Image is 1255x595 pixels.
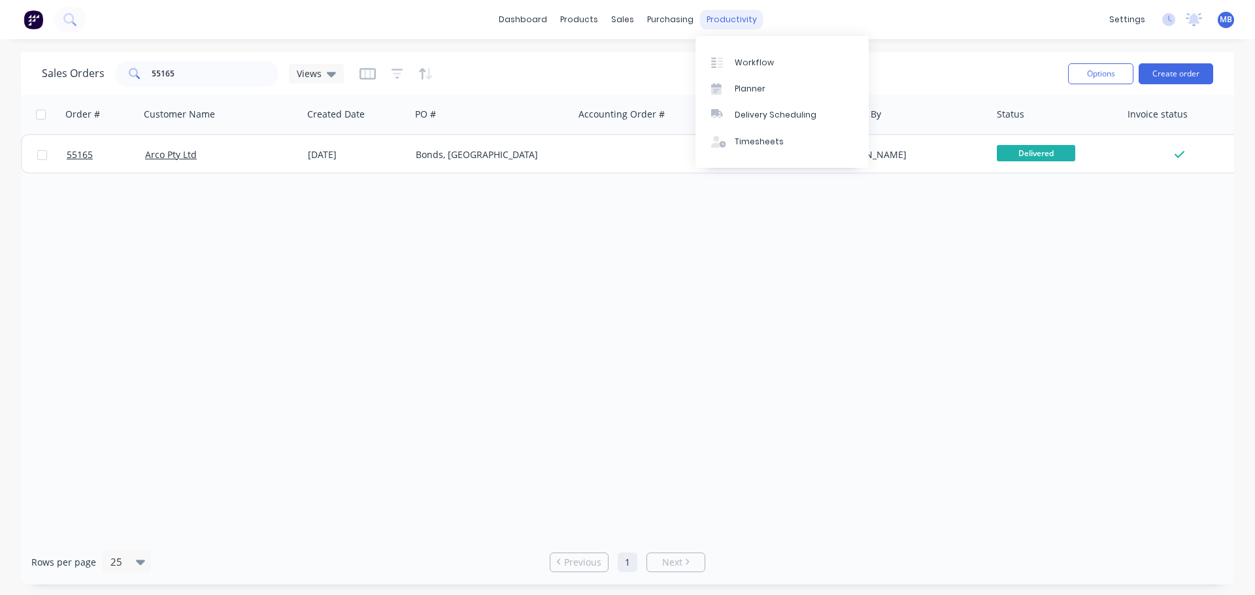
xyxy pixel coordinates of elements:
[695,76,869,102] a: Planner
[997,145,1075,161] span: Delivered
[544,553,711,572] ul: Pagination
[735,109,816,121] div: Delivery Scheduling
[24,10,43,29] img: Factory
[695,49,869,75] a: Workflow
[554,10,605,29] div: products
[662,556,682,569] span: Next
[65,108,100,121] div: Order #
[144,108,215,121] div: Customer Name
[31,556,96,569] span: Rows per page
[564,556,601,569] span: Previous
[997,108,1024,121] div: Status
[415,108,436,121] div: PO #
[297,67,322,80] span: Views
[67,148,93,161] span: 55165
[605,10,641,29] div: sales
[307,108,365,121] div: Created Date
[647,556,705,569] a: Next page
[1128,108,1188,121] div: Invoice status
[1068,63,1133,84] button: Options
[700,10,763,29] div: productivity
[145,148,197,161] a: Arco Pty Ltd
[735,57,774,69] div: Workflow
[1220,14,1232,25] span: MB
[1103,10,1152,29] div: settings
[735,83,765,95] div: Planner
[735,136,784,148] div: Timesheets
[578,108,665,121] div: Accounting Order #
[308,148,405,161] div: [DATE]
[695,129,869,155] a: Timesheets
[695,102,869,128] a: Delivery Scheduling
[67,135,145,174] a: 55165
[492,10,554,29] a: dashboard
[1139,63,1213,84] button: Create order
[152,61,279,87] input: Search...
[550,556,608,569] a: Previous page
[618,553,637,572] a: Page 1 is your current page
[416,148,561,161] div: Bonds, [GEOGRAPHIC_DATA]
[833,148,979,161] div: [PERSON_NAME]
[641,10,700,29] div: purchasing
[42,67,105,80] h1: Sales Orders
